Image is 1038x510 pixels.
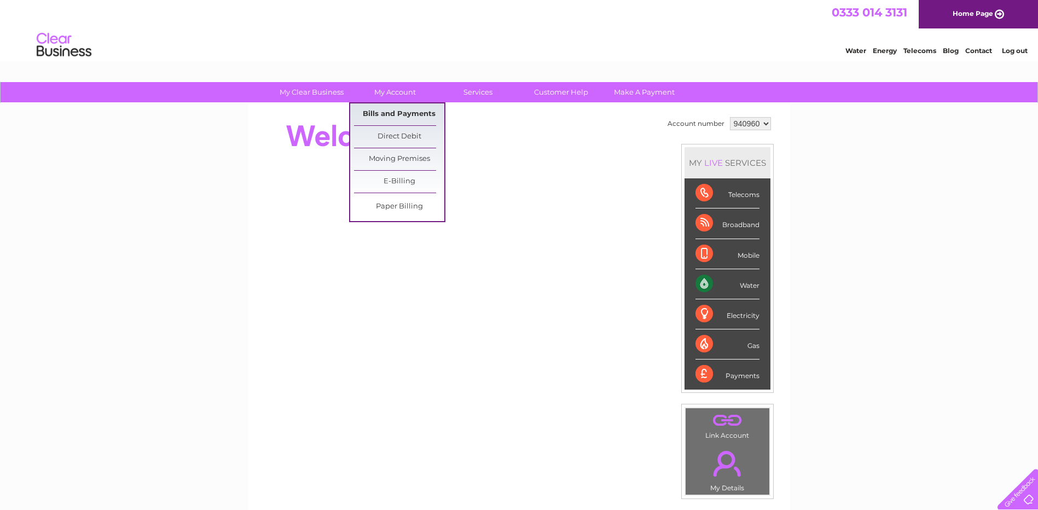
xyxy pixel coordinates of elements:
[354,148,444,170] a: Moving Premises
[685,442,770,495] td: My Details
[702,158,725,168] div: LIVE
[350,82,440,102] a: My Account
[688,411,767,430] a: .
[516,82,606,102] a: Customer Help
[688,444,767,483] a: .
[354,103,444,125] a: Bills and Payments
[695,239,759,269] div: Mobile
[266,82,357,102] a: My Clear Business
[685,147,770,178] div: MY SERVICES
[354,171,444,193] a: E-Billing
[685,408,770,442] td: Link Account
[695,329,759,360] div: Gas
[1002,47,1028,55] a: Log out
[433,82,523,102] a: Services
[965,47,992,55] a: Contact
[695,208,759,239] div: Broadband
[665,114,727,133] td: Account number
[832,5,907,19] a: 0333 014 3131
[873,47,897,55] a: Energy
[943,47,959,55] a: Blog
[261,6,778,53] div: Clear Business is a trading name of Verastar Limited (registered in [GEOGRAPHIC_DATA] No. 3667643...
[695,178,759,208] div: Telecoms
[903,47,936,55] a: Telecoms
[354,196,444,218] a: Paper Billing
[695,360,759,389] div: Payments
[845,47,866,55] a: Water
[36,28,92,62] img: logo.png
[695,269,759,299] div: Water
[599,82,689,102] a: Make A Payment
[695,299,759,329] div: Electricity
[354,126,444,148] a: Direct Debit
